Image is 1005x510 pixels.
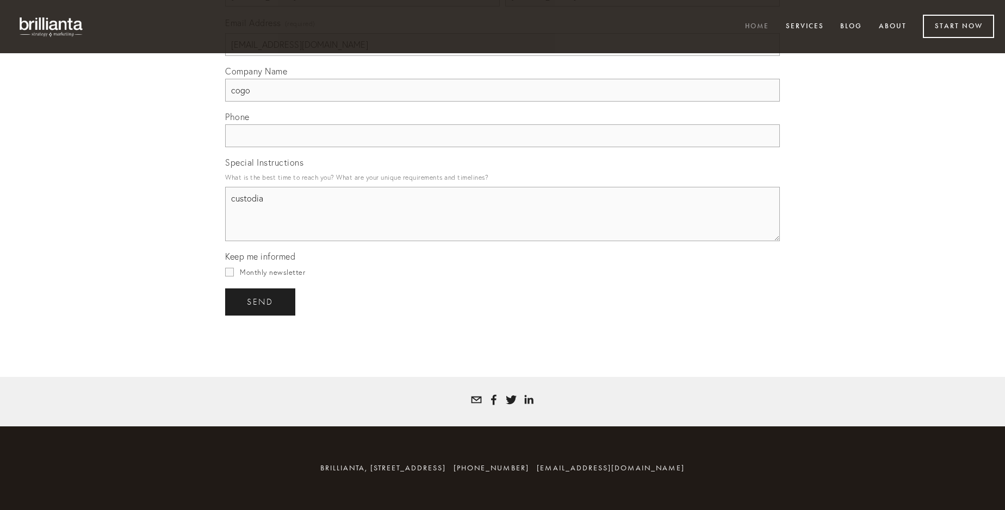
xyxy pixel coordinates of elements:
input: Monthly newsletter [225,268,234,276]
span: Special Instructions [225,157,303,168]
a: Tatyana White [506,394,517,405]
span: Company Name [225,66,287,77]
button: sendsend [225,288,295,316]
span: send [247,297,274,307]
textarea: custodia [225,187,780,241]
a: Home [738,18,776,36]
span: Keep me informed [225,251,295,262]
a: Tatyana White [523,394,534,405]
a: Services [779,18,831,36]
img: brillianta - research, strategy, marketing [11,11,92,42]
span: Phone [225,111,250,122]
span: Monthly newsletter [240,268,305,276]
a: Start Now [923,15,994,38]
p: What is the best time to reach you? What are your unique requirements and timelines? [225,170,780,185]
a: Tatyana Bolotnikov White [488,394,499,405]
span: brillianta, [STREET_ADDRESS] [320,463,446,473]
a: About [872,18,914,36]
a: [EMAIL_ADDRESS][DOMAIN_NAME] [537,463,685,473]
a: Blog [833,18,869,36]
span: [PHONE_NUMBER] [454,463,529,473]
a: tatyana@brillianta.com [471,394,482,405]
